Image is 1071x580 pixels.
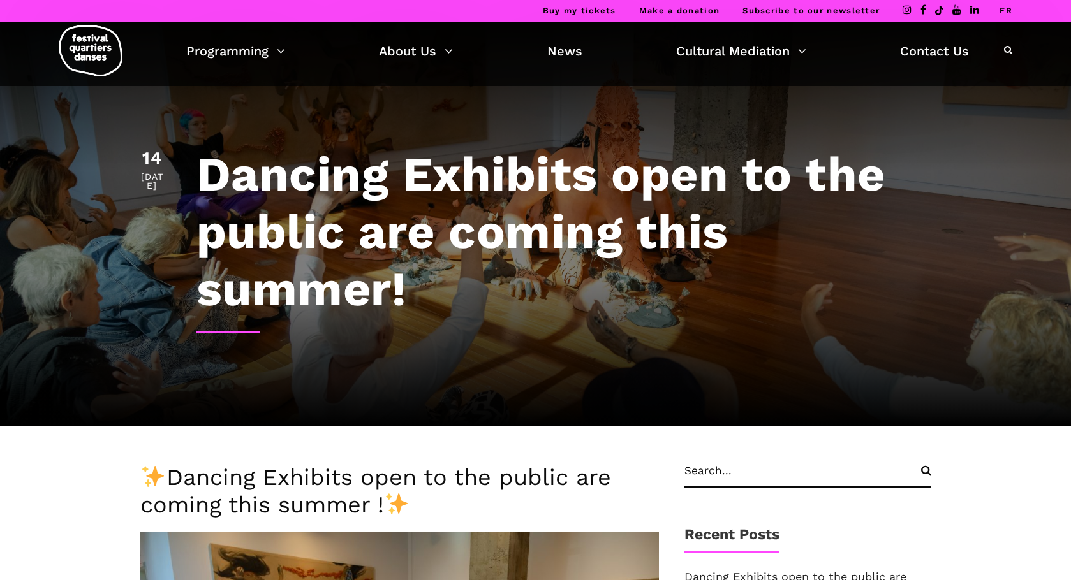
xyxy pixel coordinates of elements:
[140,464,659,519] h3: Dancing Exhibits open to the public are coming this summer !
[59,25,122,76] img: logo-fqd-med
[543,6,616,15] a: Buy my tickets
[676,40,806,62] a: Cultural Mediation
[140,172,164,190] div: [DATE]
[140,150,164,167] div: 14
[547,40,582,62] a: News
[684,526,779,553] h1: Recent Posts
[142,465,165,488] img: ✨
[639,6,720,15] a: Make a donation
[186,40,285,62] a: Programming
[1000,6,1012,15] a: FR
[900,40,969,62] a: Contact Us
[379,40,453,62] a: About Us
[196,145,931,317] h1: Dancing Exhibits open to the public are coming this summer!
[742,6,880,15] a: Subscribe to our newsletter
[385,492,408,515] img: ✨
[684,464,931,488] input: Search...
